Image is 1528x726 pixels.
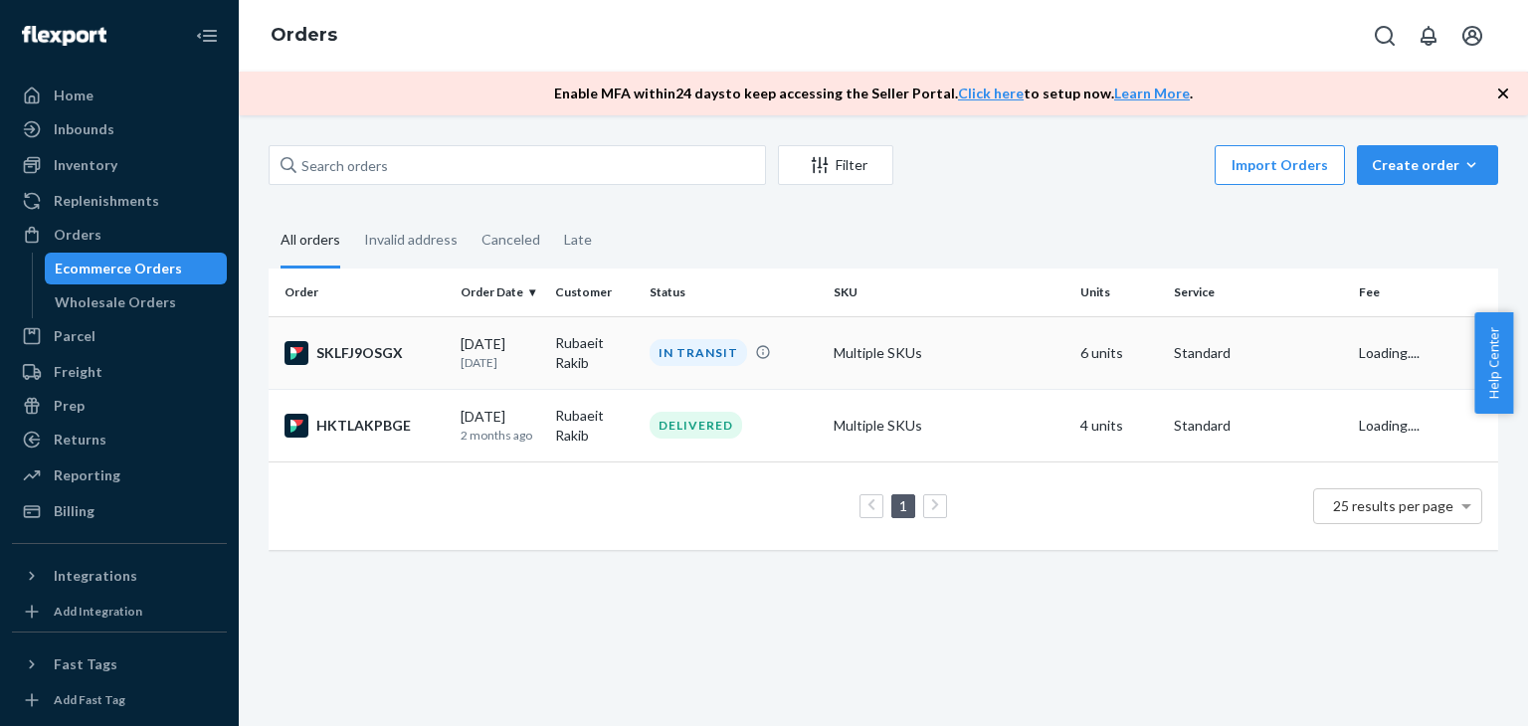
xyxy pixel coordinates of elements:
p: Standard [1174,343,1342,363]
div: [DATE] [461,407,539,444]
th: Order Date [453,269,547,316]
button: Integrations [12,560,227,592]
div: SKLFJ9OSGX [285,341,445,365]
button: Import Orders [1215,145,1345,185]
div: IN TRANSIT [650,339,747,366]
ol: breadcrumbs [255,7,353,65]
th: Service [1166,269,1350,316]
a: Home [12,80,227,111]
div: Prep [54,396,85,416]
button: Open account menu [1452,16,1492,56]
div: Late [564,214,592,266]
a: Add Integration [12,600,227,624]
td: Multiple SKUs [826,316,1071,389]
a: Add Fast Tag [12,688,227,712]
a: Wholesale Orders [45,286,228,318]
p: 2 months ago [461,427,539,444]
a: Orders [271,24,337,46]
div: DELIVERED [650,412,742,439]
div: Wholesale Orders [55,292,176,312]
a: Parcel [12,320,227,352]
td: 6 units [1072,316,1167,389]
th: Order [269,269,453,316]
td: Rubaeit Rakib [547,389,642,461]
div: Add Fast Tag [54,691,125,708]
a: Ecommerce Orders [45,253,228,284]
a: Page 1 is your current page [895,497,911,514]
div: Create order [1372,155,1483,175]
div: Ecommerce Orders [55,259,182,278]
th: Status [642,269,826,316]
td: Multiple SKUs [826,389,1071,461]
span: 25 results per page [1333,497,1453,514]
td: Rubaeit Rakib [547,316,642,389]
input: Search orders [269,145,766,185]
button: Create order [1357,145,1498,185]
div: Canceled [481,214,540,266]
button: Open notifications [1409,16,1448,56]
button: Filter [778,145,893,185]
div: Home [54,86,94,105]
img: Flexport logo [22,26,106,46]
div: Integrations [54,566,137,586]
div: Filter [779,155,892,175]
button: Close Navigation [187,16,227,56]
div: Replenishments [54,191,159,211]
div: Parcel [54,326,95,346]
a: Inventory [12,149,227,181]
a: Prep [12,390,227,422]
th: Fee [1351,269,1498,316]
td: 4 units [1072,389,1167,461]
td: Loading.... [1351,389,1498,461]
td: Loading.... [1351,316,1498,389]
a: Learn More [1114,85,1190,101]
p: Enable MFA within 24 days to keep accessing the Seller Portal. to setup now. . [554,84,1193,103]
div: Customer [555,283,634,300]
a: Billing [12,495,227,527]
th: Units [1072,269,1167,316]
div: Inbounds [54,119,114,139]
a: Freight [12,356,227,388]
a: Inbounds [12,113,227,145]
a: Returns [12,424,227,455]
a: Orders [12,219,227,251]
a: Replenishments [12,185,227,217]
div: HKTLAKPBGE [285,414,445,438]
div: Invalid address [364,214,458,266]
div: Add Integration [54,603,142,620]
div: Fast Tags [54,654,117,674]
p: [DATE] [461,354,539,371]
button: Open Search Box [1365,16,1405,56]
div: Reporting [54,465,120,485]
button: Fast Tags [12,648,227,680]
div: All orders [281,214,340,269]
button: Help Center [1474,312,1513,414]
div: Freight [54,362,102,382]
div: [DATE] [461,334,539,371]
div: Billing [54,501,95,521]
th: SKU [826,269,1071,316]
div: Orders [54,225,101,245]
a: Click here [958,85,1024,101]
p: Standard [1174,416,1342,436]
div: Inventory [54,155,117,175]
div: Returns [54,430,106,450]
a: Reporting [12,459,227,491]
